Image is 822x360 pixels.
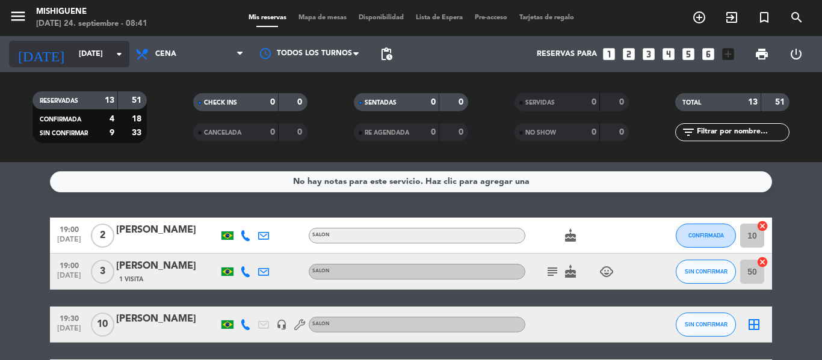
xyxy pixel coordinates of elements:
span: Mis reservas [243,14,292,21]
div: No hay notas para este servicio. Haz clic para agregar una [293,175,530,189]
i: exit_to_app [725,10,739,25]
strong: 0 [592,98,596,106]
div: [DATE] 24. septiembre - 08:41 [36,18,147,30]
span: SENTADAS [365,100,397,106]
span: SALON [312,269,330,273]
span: Cena [155,50,176,58]
button: menu [9,7,27,29]
span: SIN CONFIRMAR [685,321,728,328]
strong: 0 [431,128,436,136]
i: add_box [720,46,736,62]
span: [DATE] [54,236,84,249]
i: headset_mic [276,319,287,330]
i: border_all [747,317,761,332]
span: 2 [91,224,114,248]
i: cancel [756,256,768,268]
span: SIN CONFIRMAR [40,130,88,136]
i: looks_two [621,46,637,62]
span: [DATE] [54,325,84,338]
i: looks_3 [641,46,657,62]
span: Lista de Espera [410,14,469,21]
strong: 0 [459,98,466,106]
span: 10 [91,313,114,337]
i: looks_one [601,46,617,62]
span: RE AGENDADA [365,130,409,136]
strong: 0 [270,128,275,136]
strong: 0 [459,128,466,136]
span: TOTAL [682,100,701,106]
i: turned_in_not [757,10,771,25]
strong: 0 [619,128,626,136]
strong: 4 [110,115,114,123]
span: SALON [312,233,330,237]
strong: 0 [592,128,596,136]
span: SALON [312,322,330,326]
strong: 18 [132,115,144,123]
i: arrow_drop_down [112,47,126,61]
button: SIN CONFIRMAR [676,260,736,284]
span: 19:00 [54,258,84,272]
strong: 0 [431,98,436,106]
div: [PERSON_NAME] [116,311,218,327]
i: child_care [599,264,614,279]
i: add_circle_outline [692,10,706,25]
i: subject [545,264,560,279]
strong: 0 [297,128,304,136]
span: NO SHOW [525,130,556,136]
strong: 0 [297,98,304,106]
i: filter_list [681,125,696,139]
i: power_settings_new [789,47,803,61]
span: Mapa de mesas [292,14,353,21]
span: [DATE] [54,272,84,285]
span: SERVIDAS [525,100,555,106]
span: CONFIRMADA [688,232,724,239]
span: Reservas para [537,50,597,58]
span: Pre-acceso [469,14,513,21]
span: 3 [91,260,114,284]
span: Disponibilidad [353,14,410,21]
strong: 0 [270,98,275,106]
strong: 33 [132,129,144,137]
span: 1 Visita [119,275,143,284]
strong: 13 [748,98,758,106]
button: CONFIRMADA [676,224,736,248]
span: RESERVADAS [40,98,78,104]
i: looks_5 [681,46,696,62]
span: print [755,47,769,61]
div: [PERSON_NAME] [116,222,218,238]
button: SIN CONFIRMAR [676,313,736,337]
i: menu [9,7,27,25]
span: CANCELADA [204,130,241,136]
i: cake [563,228,578,243]
span: CONFIRMADA [40,117,81,123]
div: LOG OUT [779,36,813,72]
div: [PERSON_NAME] [116,258,218,274]
span: CHECK INS [204,100,237,106]
strong: 51 [132,96,144,105]
strong: 9 [110,129,114,137]
span: 19:00 [54,222,84,236]
i: search [790,10,804,25]
strong: 51 [775,98,787,106]
div: Mishiguene [36,6,147,18]
strong: 0 [619,98,626,106]
i: looks_6 [700,46,716,62]
span: Tarjetas de regalo [513,14,580,21]
strong: 13 [105,96,114,105]
i: [DATE] [9,41,73,67]
input: Filtrar por nombre... [696,126,789,139]
i: looks_4 [661,46,676,62]
i: cake [563,264,578,279]
span: 19:30 [54,311,84,325]
span: SIN CONFIRMAR [685,268,728,275]
i: cancel [756,220,768,232]
span: pending_actions [379,47,394,61]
